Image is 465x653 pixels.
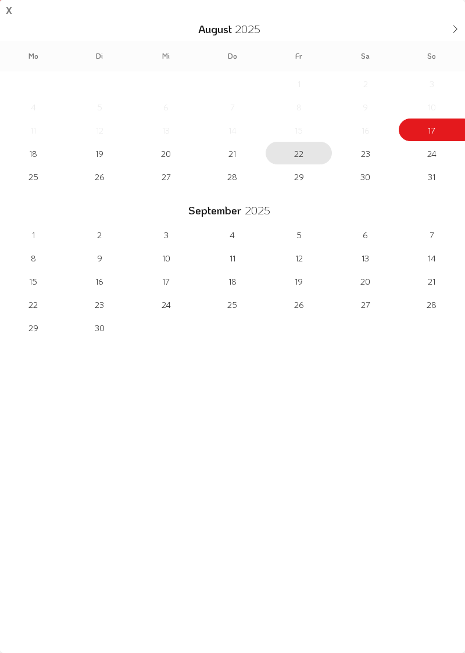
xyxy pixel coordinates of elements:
span: August 23, 2025 [332,142,398,164]
span: Di [66,52,133,60]
span: September 14, 2025 [399,246,465,269]
span: September 12, 2025 [266,246,332,269]
span: September 24, 2025 [133,293,199,315]
span: August 21, 2025 [199,142,266,164]
span: August 28, 2025 [199,165,266,188]
span: August 27, 2025 [133,165,199,188]
span: September 11, 2025 [199,246,266,269]
span: August 26, 2025 [66,165,133,188]
span: September 27, 2025 [332,293,398,315]
span: August 12, 2025 [66,119,133,141]
span: August 19, 2025 [66,142,133,164]
span: September 16, 2025 [66,270,133,292]
span: August 20, 2025 [133,142,199,164]
span: Mi [133,52,199,60]
span: September [188,205,241,216]
span: September 21, 2025 [399,270,465,292]
input: Year [241,203,280,217]
span: So [399,52,465,60]
span: September 18, 2025 [199,270,266,292]
span: September 30, 2025 [66,316,133,339]
span: August 7, 2025 [199,95,266,118]
span: Do [199,52,266,60]
span: Fr [266,52,332,60]
span: September 10, 2025 [133,246,199,269]
span: September 20, 2025 [332,270,398,292]
span: September 6, 2025 [332,223,398,246]
span: August 6, 2025 [133,95,199,118]
span: August 30, 2025 [332,165,398,188]
span: August 9, 2025 [332,95,398,118]
span: August 29, 2025 [266,165,332,188]
span: August 13, 2025 [133,119,199,141]
span: September 23, 2025 [66,293,133,315]
span: August 16, 2025 [332,119,398,141]
span: August 5, 2025 [66,95,133,118]
span: August 15, 2025 [266,119,332,141]
span: September 7, 2025 [399,223,465,246]
span: August 3, 2025 [399,72,465,95]
span: September 28, 2025 [399,293,465,315]
span: August 14, 2025 [199,119,266,141]
span: September 9, 2025 [66,246,133,269]
span: August 10, 2025 [399,95,465,118]
span: August [198,24,232,35]
span: September 5, 2025 [266,223,332,246]
span: September 3, 2025 [133,223,199,246]
span: September 13, 2025 [332,246,398,269]
span: August 24, 2025 [399,142,465,164]
div: x [6,2,12,16]
span: August 1, 2025 [266,72,332,95]
span: September 19, 2025 [266,270,332,292]
span: August 8, 2025 [266,95,332,118]
span: September 25, 2025 [199,293,266,315]
span: September 2, 2025 [66,223,133,246]
span: September 26, 2025 [266,293,332,315]
input: Year [232,21,270,36]
span: August 2, 2025 [332,72,398,95]
span: August 31, 2025 [399,165,465,188]
span: Sa [332,52,398,60]
span: September 4, 2025 [199,223,266,246]
span: September 17, 2025 [133,270,199,292]
span: August 22, 2025 [266,142,332,164]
